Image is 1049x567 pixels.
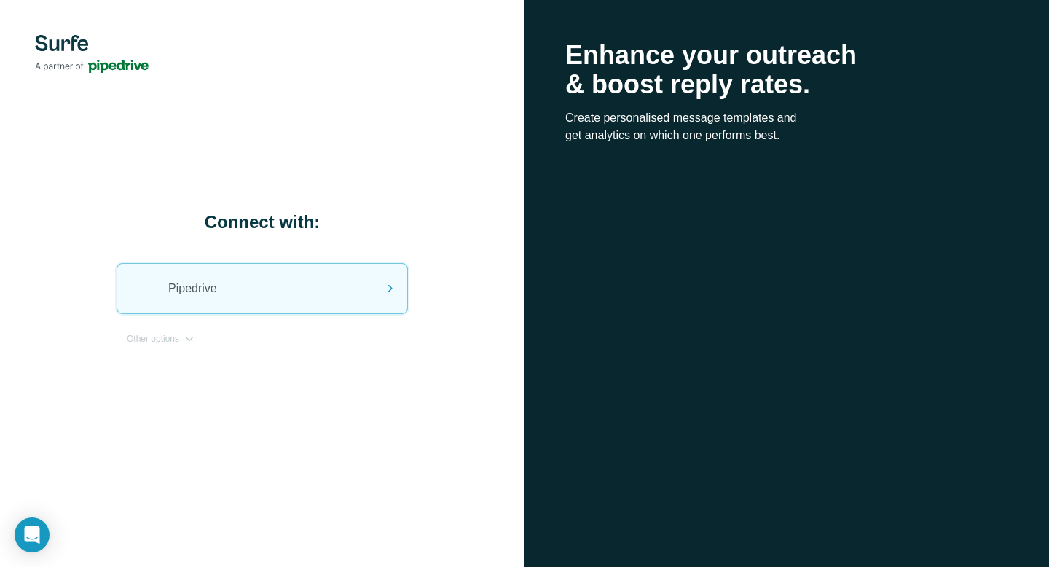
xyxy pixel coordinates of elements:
p: get analytics on which one performs best. [565,127,1008,144]
p: & boost reply rates. [565,70,1008,99]
img: pipedrive's logo [129,274,158,303]
img: Surfe Stock Photo - Selling good vibes [577,246,1049,567]
img: Surfe's logo [35,35,149,73]
span: Pipedrive [168,280,217,297]
span: Other options [127,332,179,345]
p: Enhance your outreach [565,41,1008,70]
h1: Connect with: [117,211,408,234]
p: Create personalised message templates and [565,109,1008,127]
img: Step 3 [361,35,490,55]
